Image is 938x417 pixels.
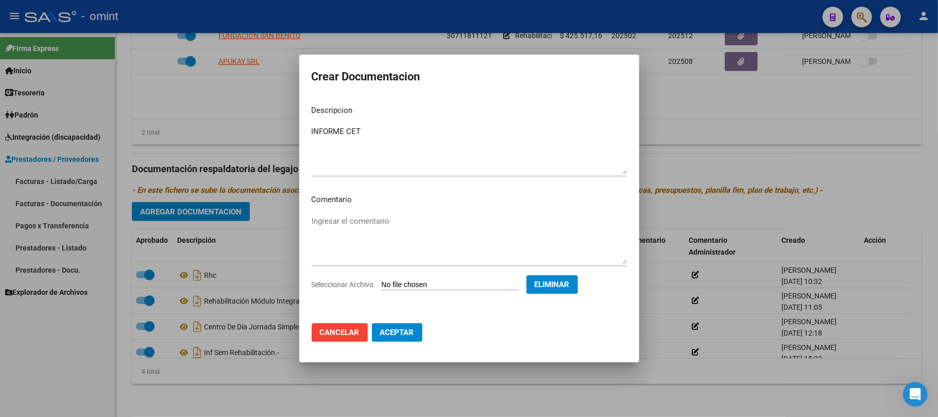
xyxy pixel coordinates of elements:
[320,328,360,337] span: Cancelar
[526,275,578,294] button: Eliminar
[903,382,928,407] iframe: Intercom live chat
[312,280,374,289] span: Seleccionar Archivo
[535,280,570,289] span: Eliminar
[312,323,368,342] button: Cancelar
[312,105,627,116] p: Descripcion
[312,67,627,87] h2: Crear Documentacion
[312,194,627,206] p: Comentario
[372,323,422,342] button: Aceptar
[380,328,414,337] span: Aceptar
